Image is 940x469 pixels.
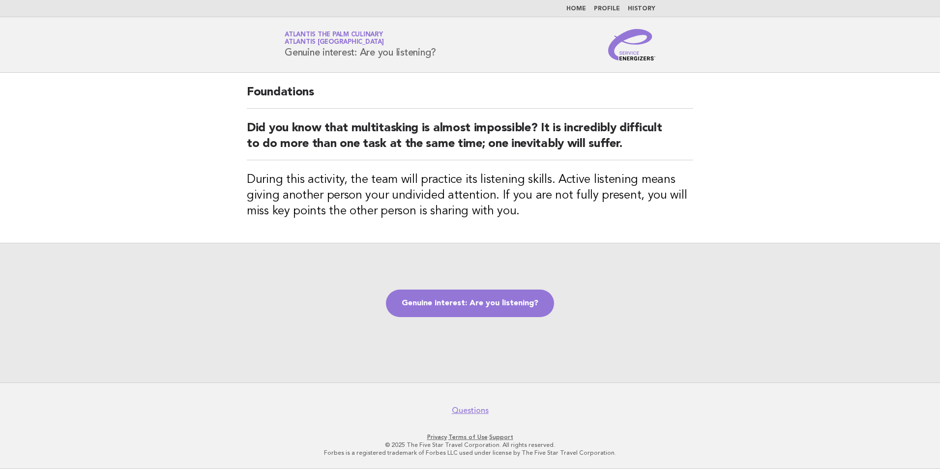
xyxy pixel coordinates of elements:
[386,290,554,317] a: Genuine interest: Are you listening?
[594,6,620,12] a: Profile
[285,31,384,45] a: Atlantis The Palm CulinaryAtlantis [GEOGRAPHIC_DATA]
[247,120,693,160] h2: Did you know that multitasking is almost impossible? It is incredibly difficult to do more than o...
[566,6,586,12] a: Home
[247,85,693,109] h2: Foundations
[608,29,655,60] img: Service Energizers
[169,433,771,441] p: · ·
[285,39,384,46] span: Atlantis [GEOGRAPHIC_DATA]
[452,406,489,415] a: Questions
[247,172,693,219] h3: During this activity, the team will practice its listening skills. Active listening means giving ...
[169,441,771,449] p: © 2025 The Five Star Travel Corporation. All rights reserved.
[169,449,771,457] p: Forbes is a registered trademark of Forbes LLC used under license by The Five Star Travel Corpora...
[628,6,655,12] a: History
[489,434,513,440] a: Support
[448,434,488,440] a: Terms of Use
[285,32,436,58] h1: Genuine interest: Are you listening?
[427,434,447,440] a: Privacy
